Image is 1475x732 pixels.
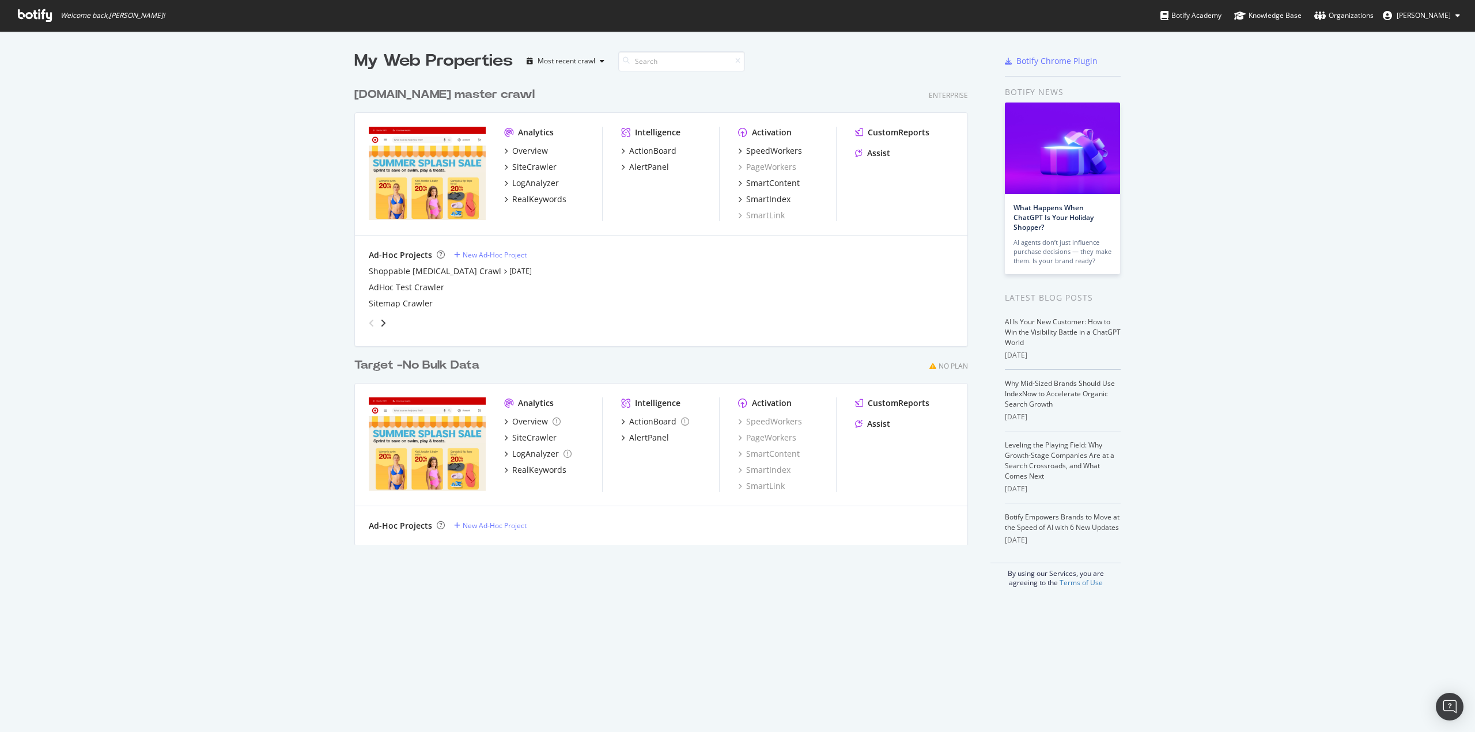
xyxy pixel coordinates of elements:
[1397,10,1451,20] span: Eric Cason
[504,448,572,460] a: LogAnalyzer
[621,432,669,443] a: AlertPanel
[746,145,802,157] div: SpeedWorkers
[752,397,792,409] div: Activation
[512,145,548,157] div: Overview
[738,416,802,427] a: SpeedWorkers
[512,432,557,443] div: SiteCrawler
[1314,10,1374,21] div: Organizations
[1013,203,1094,232] a: What Happens When ChatGPT Is Your Holiday Shopper?
[746,177,800,189] div: SmartContent
[504,145,548,157] a: Overview
[929,90,968,100] div: Enterprise
[738,464,791,476] a: SmartIndex
[369,298,433,309] a: Sitemap Crawler
[867,147,890,159] div: Assist
[738,432,796,443] a: PageWorkers
[509,266,532,276] a: [DATE]
[738,480,785,492] a: SmartLink
[1005,512,1120,532] a: Botify Empowers Brands to Move at the Speed of AI with 6 New Updates
[504,416,561,427] a: Overview
[504,464,566,476] a: RealKeywords
[1005,535,1121,545] div: [DATE]
[1005,55,1098,67] a: Botify Chrome Plugin
[868,397,929,409] div: CustomReports
[538,58,595,65] div: Most recent crawl
[1160,10,1221,21] div: Botify Academy
[1060,578,1103,587] a: Terms of Use
[1013,238,1111,266] div: AI agents don’t just influence purchase decisions — they make them. Is your brand ready?
[738,210,785,221] a: SmartLink
[1016,55,1098,67] div: Botify Chrome Plugin
[635,397,680,409] div: Intelligence
[629,161,669,173] div: AlertPanel
[504,177,559,189] a: LogAnalyzer
[939,361,968,371] div: No Plan
[629,145,676,157] div: ActionBoard
[512,416,548,427] div: Overview
[1005,86,1121,98] div: Botify news
[354,357,484,374] a: Target -No Bulk Data
[629,416,676,427] div: ActionBoard
[867,418,890,430] div: Assist
[379,317,387,329] div: angle-right
[1234,10,1302,21] div: Knowledge Base
[1005,412,1121,422] div: [DATE]
[369,282,444,293] a: AdHoc Test Crawler
[60,11,165,20] span: Welcome back, [PERSON_NAME] !
[1374,6,1469,25] button: [PERSON_NAME]
[621,416,689,427] a: ActionBoard
[1005,291,1121,304] div: Latest Blog Posts
[1005,440,1114,481] a: Leveling the Playing Field: Why Growth-Stage Companies Are at a Search Crossroads, and What Comes...
[504,194,566,205] a: RealKeywords
[504,432,557,443] a: SiteCrawler
[522,52,609,70] button: Most recent crawl
[463,250,527,260] div: New Ad-Hoc Project
[855,397,929,409] a: CustomReports
[1005,484,1121,494] div: [DATE]
[512,448,559,460] div: LogAnalyzer
[518,127,554,138] div: Analytics
[855,147,890,159] a: Assist
[354,86,539,103] a: [DOMAIN_NAME] master crawl
[738,194,791,205] a: SmartIndex
[1436,693,1463,720] div: Open Intercom Messenger
[354,50,513,73] div: My Web Properties
[512,177,559,189] div: LogAnalyzer
[1005,103,1120,194] img: What Happens When ChatGPT Is Your Holiday Shopper?
[868,127,929,138] div: CustomReports
[504,161,557,173] a: SiteCrawler
[512,194,566,205] div: RealKeywords
[354,86,535,103] div: [DOMAIN_NAME] master crawl
[512,161,557,173] div: SiteCrawler
[738,448,800,460] a: SmartContent
[454,521,527,530] a: New Ad-Hoc Project
[369,127,486,220] img: www.target.com
[621,145,676,157] a: ActionBoard
[454,250,527,260] a: New Ad-Hoc Project
[354,357,479,374] div: Target -No Bulk Data
[518,397,554,409] div: Analytics
[369,249,432,261] div: Ad-Hoc Projects
[512,464,566,476] div: RealKeywords
[855,418,890,430] a: Assist
[369,266,501,277] a: Shoppable [MEDICAL_DATA] Crawl
[738,161,796,173] a: PageWorkers
[1005,378,1115,409] a: Why Mid-Sized Brands Should Use IndexNow to Accelerate Organic Search Growth
[738,177,800,189] a: SmartContent
[990,563,1121,587] div: By using our Services, you are agreeing to the
[635,127,680,138] div: Intelligence
[752,127,792,138] div: Activation
[1005,317,1121,347] a: AI Is Your New Customer: How to Win the Visibility Battle in a ChatGPT World
[855,127,929,138] a: CustomReports
[354,73,977,545] div: grid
